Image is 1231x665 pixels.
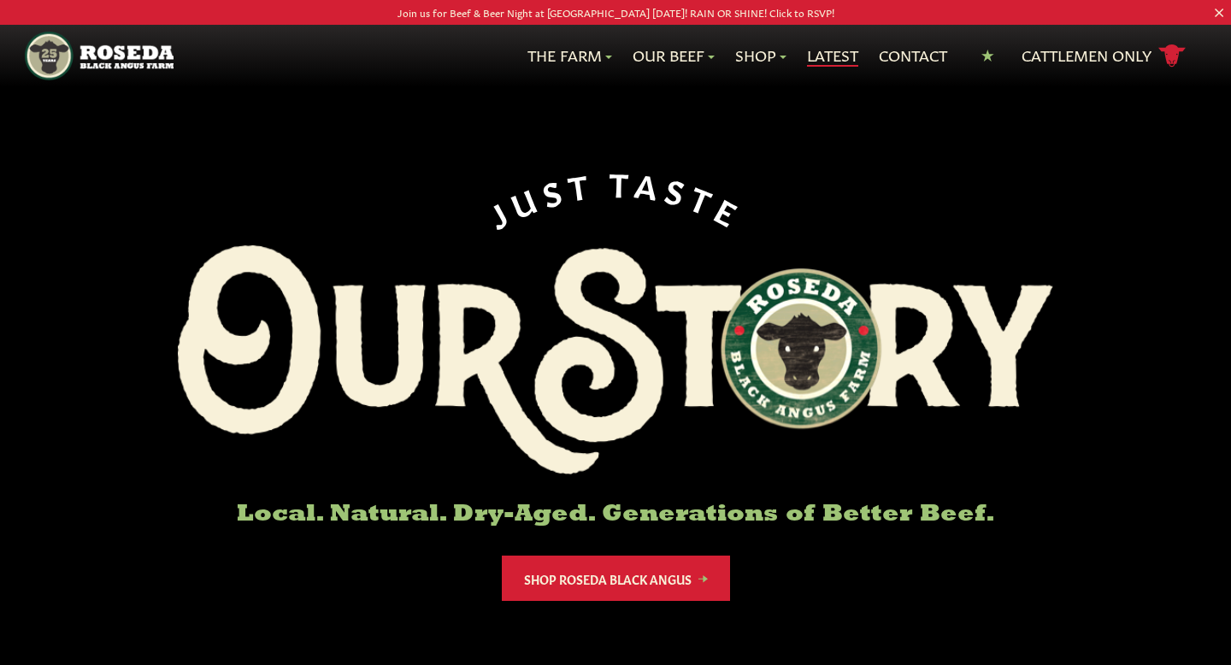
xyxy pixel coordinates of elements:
[1022,41,1186,71] a: Cattlemen Only
[633,44,715,67] a: Our Beef
[25,25,1206,87] nav: Main Navigation
[178,245,1053,474] img: Roseda Black Aangus Farm
[538,169,571,209] span: S
[710,190,749,232] span: E
[502,556,730,601] a: Shop Roseda Black Angus
[565,165,597,203] span: T
[504,177,545,221] span: U
[178,502,1053,528] h6: Local. Natural. Dry-Aged. Generations of Better Beef.
[662,170,695,209] span: S
[481,191,517,232] span: J
[686,178,724,220] span: T
[62,3,1169,21] p: Join us for Beef & Beer Night at [GEOGRAPHIC_DATA] [DATE]! RAIN OR SHINE! Click to RSVP!
[527,44,612,67] a: The Farm
[633,165,667,203] span: A
[735,44,786,67] a: Shop
[807,44,858,67] a: Latest
[480,164,751,232] div: JUST TASTE
[609,164,636,199] span: T
[879,44,947,67] a: Contact
[25,32,174,80] img: https://roseda.com/wp-content/uploads/2021/05/roseda-25-header.png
